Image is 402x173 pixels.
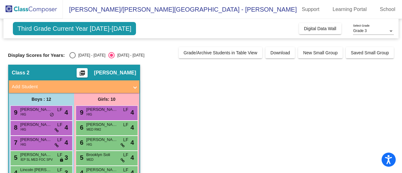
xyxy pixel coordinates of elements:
span: Lincoln [PERSON_NAME] [20,167,52,173]
span: 4 [64,138,68,147]
a: School [375,4,400,14]
button: Saved Small Group [346,47,394,58]
span: 4 [130,138,134,147]
span: [PERSON_NAME] [20,122,52,128]
span: [PERSON_NAME] [94,70,136,76]
span: 4 [64,108,68,117]
span: [PERSON_NAME] [86,137,118,143]
span: LF [123,122,128,128]
span: LF [57,152,62,158]
span: HIG [21,127,26,132]
span: MED [87,157,94,162]
span: Display Scores for Years: [8,52,65,58]
span: 5 [79,154,84,161]
button: Grade/Archive Students in Table View [179,47,263,58]
mat-panel-title: Add Student [12,83,129,90]
span: Grade/Archive Students in Table View [184,50,258,55]
span: IEP SL MED FOC SPV [21,157,53,162]
span: Brooklyn Soli [86,152,118,158]
span: LF [123,152,128,158]
span: Class 2 [12,70,30,76]
span: HIG [87,112,92,117]
span: [PERSON_NAME] [86,167,118,173]
span: 3 [64,153,68,162]
span: [PERSON_NAME] [86,122,118,128]
span: 4 [130,153,134,162]
div: [DATE] - [DATE] [115,52,144,58]
span: Third Grade Current Year [DATE]-[DATE] [13,22,136,35]
span: 7 [13,139,18,146]
div: [DATE] - [DATE] [76,52,105,58]
span: LF [123,137,128,143]
span: LF [57,106,62,113]
span: New Small Group [303,50,338,55]
mat-icon: picture_as_pdf [79,70,86,79]
a: Support [297,4,324,14]
span: [PERSON_NAME] [20,106,52,113]
span: HIG [21,142,26,147]
span: [PERSON_NAME]/[PERSON_NAME][GEOGRAPHIC_DATA] - [PERSON_NAME] [63,4,297,14]
button: New Small Group [298,47,343,58]
span: Saved Small Group [351,50,389,55]
mat-expansion-panel-header: Add Student [9,80,139,93]
span: LF [123,106,128,113]
span: Download [270,50,290,55]
span: LF [57,122,62,128]
a: Learning Portal [328,4,372,14]
span: 4 [130,108,134,117]
span: lock [59,158,64,163]
span: [PERSON_NAME] [20,152,52,158]
span: 4 [130,123,134,132]
span: 6 [79,124,84,131]
mat-radio-group: Select an option [69,52,144,58]
span: [PERSON_NAME] [86,106,118,113]
div: Boys : 12 [9,93,74,105]
button: Digital Data Wall [299,23,341,34]
span: 9 [13,109,18,116]
span: 6 [79,139,84,146]
span: LF [57,137,62,143]
span: Digital Data Wall [304,26,336,31]
span: 5 [13,154,18,161]
span: 4 [64,123,68,132]
span: 9 [79,109,84,116]
span: MED RM2 [87,127,101,132]
span: HIG [21,112,26,117]
span: HIG [87,142,92,147]
span: Grade 3 [353,29,367,33]
button: Print Students Details [77,68,88,78]
span: do_not_disturb_alt [50,112,54,117]
div: Girls: 10 [74,93,139,105]
span: [PERSON_NAME] [20,137,52,143]
button: Download [265,47,295,58]
span: 8 [13,124,18,131]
